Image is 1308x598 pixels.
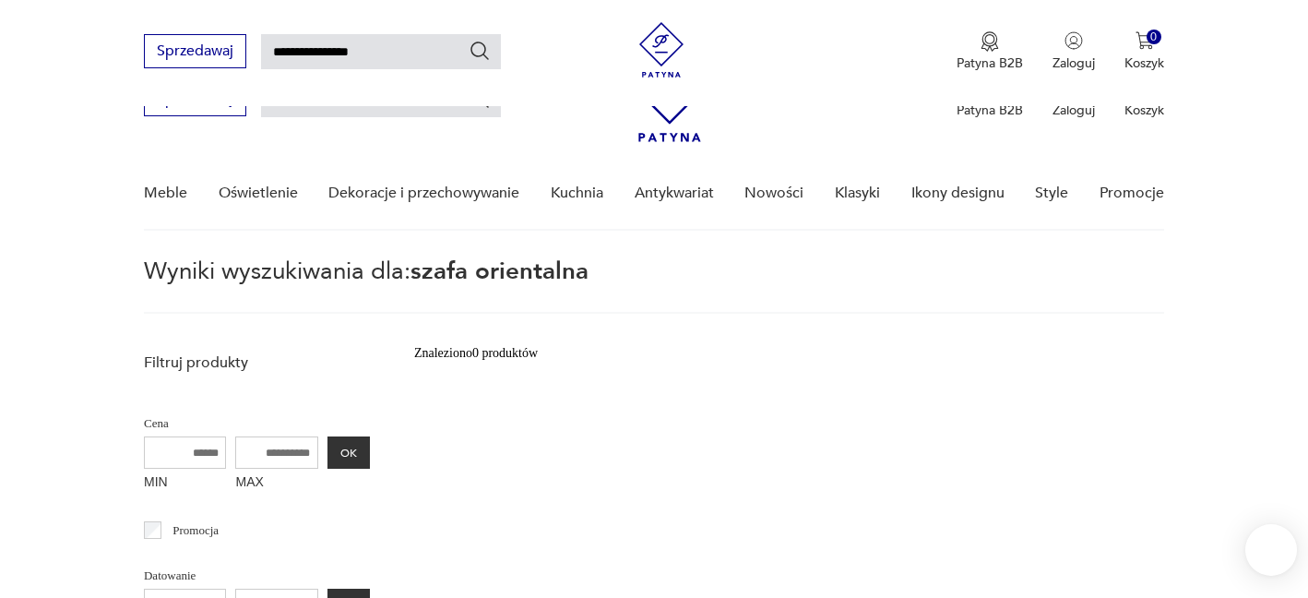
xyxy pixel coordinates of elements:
[981,31,999,52] img: Ikona medalu
[1124,31,1164,72] button: 0Koszyk
[551,158,603,229] a: Kuchnia
[144,158,187,229] a: Meble
[1245,524,1297,576] iframe: Smartsupp widget button
[144,260,1164,314] p: Wyniki wyszukiwania dla:
[172,520,219,541] p: Promocja
[634,22,689,78] img: Patyna - sklep z meblami i dekoracjami vintage
[957,31,1023,72] a: Ikona medaluPatyna B2B
[469,40,491,62] button: Szukaj
[1035,158,1068,229] a: Style
[1147,30,1162,45] div: 0
[835,158,880,229] a: Klasyki
[144,353,370,373] p: Filtruj produkty
[144,469,227,498] label: MIN
[1136,31,1154,50] img: Ikona koszyka
[144,34,246,68] button: Sprzedawaj
[1124,102,1164,119] p: Koszyk
[235,469,318,498] label: MAX
[635,158,714,229] a: Antykwariat
[911,158,1005,229] a: Ikony designu
[1064,31,1083,50] img: Ikonka użytkownika
[1052,54,1095,72] p: Zaloguj
[410,255,589,288] span: szafa orientalna
[744,158,803,229] a: Nowości
[327,437,370,469] button: OK
[144,94,246,107] a: Sprzedawaj
[144,413,370,434] p: Cena
[219,158,298,229] a: Oświetlenie
[957,31,1023,72] button: Patyna B2B
[1052,31,1095,72] button: Zaloguj
[328,158,519,229] a: Dekoracje i przechowywanie
[144,46,246,59] a: Sprzedawaj
[957,102,1023,119] p: Patyna B2B
[144,566,370,586] p: Datowanie
[1052,102,1095,119] p: Zaloguj
[1100,158,1164,229] a: Promocje
[414,343,538,364] div: Znaleziono 0 produktów
[957,54,1023,72] p: Patyna B2B
[1124,54,1164,72] p: Koszyk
